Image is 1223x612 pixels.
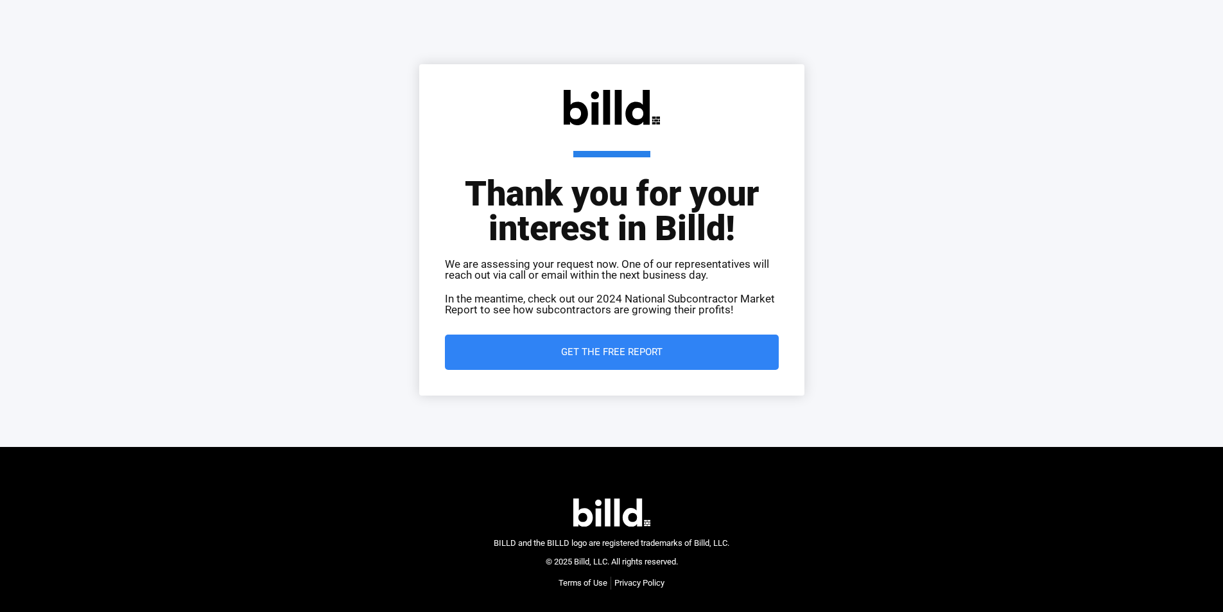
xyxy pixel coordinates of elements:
[494,538,729,566] span: BILLD and the BILLD logo are registered trademarks of Billd, LLC. © 2025 Billd, LLC. All rights r...
[445,335,779,370] a: Get the Free Report
[445,259,779,281] p: We are assessing your request now. One of our representatives will reach out via call or email wi...
[559,577,664,590] nav: Menu
[445,293,779,315] p: In the meantime, check out our 2024 National Subcontractor Market Report to see how subcontractor...
[559,577,607,590] a: Terms of Use
[614,577,664,590] a: Privacy Policy
[561,347,663,357] span: Get the Free Report
[445,151,779,246] h1: Thank you for your interest in Billd!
